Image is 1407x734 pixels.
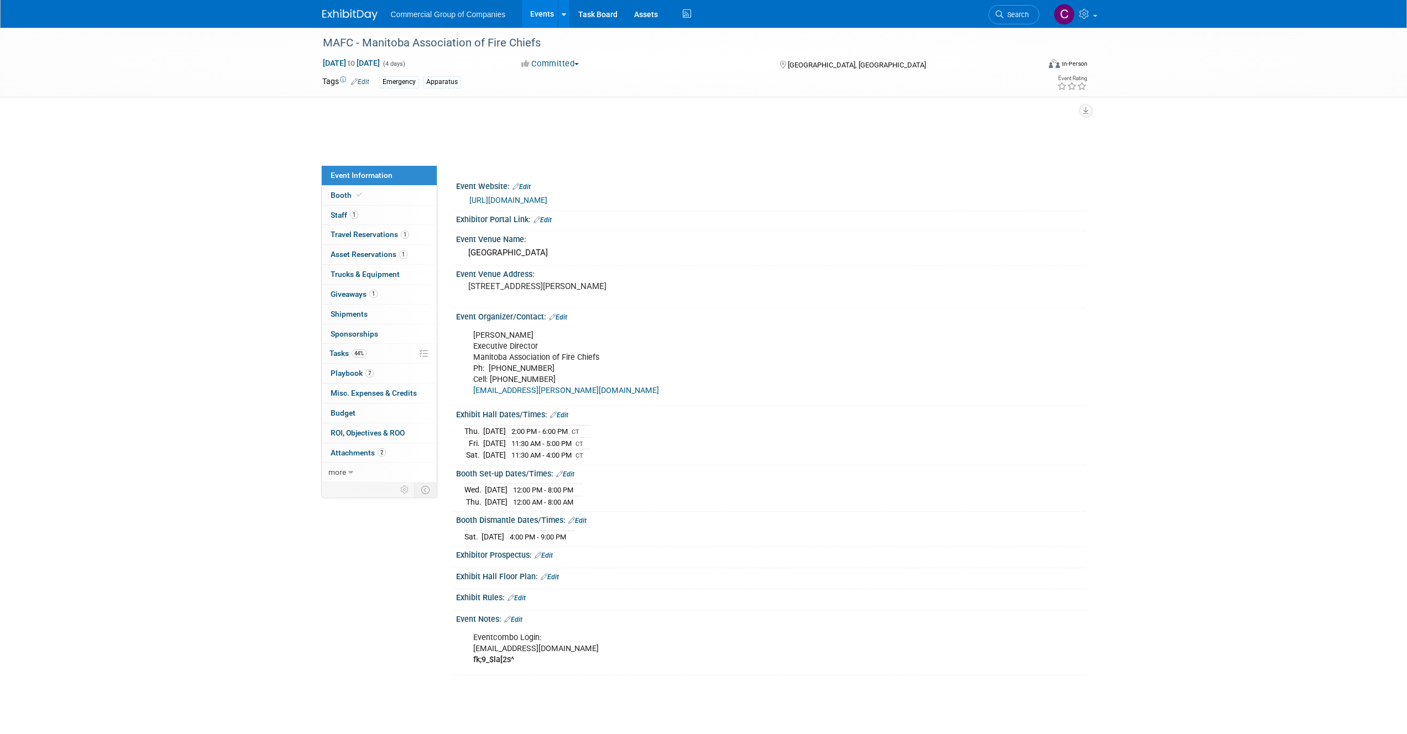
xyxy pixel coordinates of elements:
td: Thu. [464,496,485,507]
td: Fri. [464,437,483,449]
a: Trucks & Equipment [322,265,437,284]
span: 2:00 PM - 6:00 PM [511,427,568,436]
span: Budget [331,408,355,417]
a: Edit [512,183,531,191]
div: [PERSON_NAME] Executive Director Manitoba Association of Fire Chiefs Ph: [PHONE_NUMBER] Cell: [PH... [465,324,964,402]
td: [DATE] [483,437,506,449]
span: 44% [352,349,367,358]
div: Eventcombo Login: [EMAIL_ADDRESS][DOMAIN_NAME] [465,627,964,671]
span: 1 [350,211,358,219]
div: Event Organizer/Contact: [456,308,1085,323]
span: to [346,59,357,67]
a: [URL][DOMAIN_NAME] [469,196,547,205]
div: Event Format [974,57,1088,74]
span: Playbook [331,369,374,378]
span: Asset Reservations [331,250,407,259]
span: Giveaways [331,290,378,298]
td: Sat. [464,449,483,461]
td: [DATE] [482,531,504,542]
span: [GEOGRAPHIC_DATA], [GEOGRAPHIC_DATA] [788,61,926,69]
span: Commercial Group of Companies [391,10,506,19]
div: Event Rating [1057,76,1087,81]
div: Exhibit Hall Floor Plan: [456,568,1085,583]
i: Booth reservation complete [357,192,362,198]
span: 1 [401,230,409,239]
span: Attachments [331,448,386,457]
td: Personalize Event Tab Strip [395,483,415,497]
a: Budget [322,403,437,423]
div: Event Venue Name: [456,231,1085,245]
button: Committed [517,58,583,70]
span: 1 [369,290,378,298]
div: Apparatus [423,76,461,88]
img: Cole Mattern [1054,4,1075,25]
span: 7 [365,369,374,378]
a: Edit [504,616,522,623]
span: ROI, Objectives & ROO [331,428,405,437]
a: Edit [568,517,587,525]
a: more [322,463,437,482]
b: fk;9_$la[2s^ [473,655,514,664]
span: CT [576,441,583,448]
div: Event Website: [456,178,1085,192]
td: Sat. [464,531,482,542]
a: Playbook7 [322,364,437,383]
span: Sponsorships [331,329,378,338]
span: Trucks & Equipment [331,270,400,279]
div: [GEOGRAPHIC_DATA] [464,244,1077,261]
div: Booth Set-up Dates/Times: [456,465,1085,480]
a: Edit [549,313,567,321]
a: [EMAIL_ADDRESS][PERSON_NAME][DOMAIN_NAME] [473,386,659,395]
div: Exhibit Rules: [456,589,1085,604]
a: Travel Reservations1 [322,225,437,244]
td: [DATE] [485,496,508,507]
a: Search [988,5,1039,24]
span: 4:00 PM - 9:00 PM [510,533,566,541]
div: Event Venue Address: [456,266,1085,280]
div: Exhibitor Prospectus: [456,547,1085,561]
span: Search [1003,11,1029,19]
a: Edit [535,552,553,559]
a: Staff1 [322,206,437,225]
a: Booth [322,186,437,205]
a: Edit [533,216,552,224]
a: Tasks44% [322,344,437,363]
span: Staff [331,211,358,219]
td: Wed. [464,484,485,496]
a: Event Information [322,166,437,185]
span: Booth [331,191,364,200]
span: 1 [399,250,407,259]
span: 12:00 AM - 8:00 AM [513,498,573,506]
div: Booth Dismantle Dates/Times: [456,512,1085,526]
span: Misc. Expenses & Credits [331,389,417,397]
div: Exhibitor Portal Link: [456,211,1085,226]
a: ROI, Objectives & ROO [322,423,437,443]
td: Toggle Event Tabs [414,483,437,497]
td: [DATE] [485,484,508,496]
span: 11:30 AM - 5:00 PM [511,439,572,448]
td: Tags [322,76,369,88]
a: Edit [541,573,559,581]
td: Thu. [464,425,483,437]
img: ExhibitDay [322,9,378,20]
span: 12:00 PM - 8:00 PM [513,486,573,494]
a: Edit [550,411,568,419]
div: MAFC - Manitoba Association of Fire Chiefs [319,33,1023,53]
span: Event Information [331,171,393,180]
pre: [STREET_ADDRESS][PERSON_NAME] [468,281,706,291]
div: Emergency [379,76,419,88]
div: Exhibit Hall Dates/Times: [456,406,1085,421]
a: Edit [556,470,574,478]
span: (4 days) [382,60,405,67]
div: Event Notes: [456,611,1085,625]
span: [DATE] [DATE] [322,58,380,68]
span: CT [576,452,583,459]
a: Edit [351,78,369,86]
span: 2 [378,448,386,457]
span: Travel Reservations [331,230,409,239]
a: Edit [508,594,526,602]
a: Attachments2 [322,443,437,463]
a: Misc. Expenses & Credits [322,384,437,403]
td: [DATE] [483,449,506,461]
span: 11:30 AM - 4:00 PM [511,451,572,459]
